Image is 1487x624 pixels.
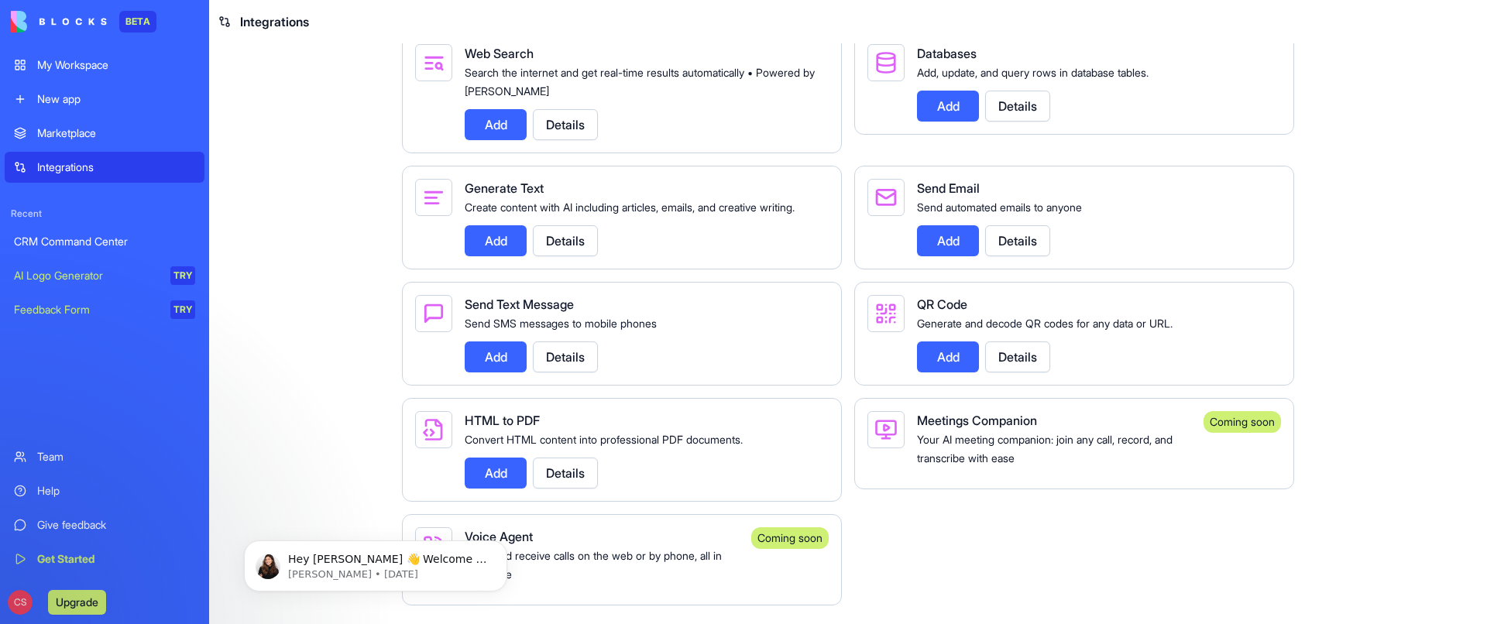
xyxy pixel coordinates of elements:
[5,207,204,220] span: Recent
[37,517,195,533] div: Give feedback
[533,109,598,140] button: Details
[14,302,160,317] div: Feedback Form
[985,341,1050,372] button: Details
[465,549,722,581] span: Make and receive calls on the web or by phone, all in one place
[119,11,156,33] div: BETA
[221,508,531,616] iframe: Intercom notifications message
[5,260,204,291] a: AI Logo GeneratorTRY
[917,297,967,312] span: QR Code
[48,590,106,615] button: Upgrade
[8,590,33,615] span: CS
[5,475,204,506] a: Help
[5,509,204,540] a: Give feedback
[14,268,160,283] div: AI Logo Generator
[465,317,657,330] span: Send SMS messages to mobile phones
[37,159,195,175] div: Integrations
[37,483,195,499] div: Help
[465,225,527,256] button: Add
[985,91,1050,122] button: Details
[170,300,195,319] div: TRY
[533,225,598,256] button: Details
[917,201,1082,214] span: Send automated emails to anyone
[917,413,1037,428] span: Meetings Companion
[917,225,979,256] button: Add
[37,449,195,465] div: Team
[14,234,195,249] div: CRM Command Center
[917,46,977,61] span: Databases
[5,226,204,257] a: CRM Command Center
[751,527,829,549] div: Coming soon
[48,594,106,609] a: Upgrade
[5,294,204,325] a: Feedback FormTRY
[5,50,204,81] a: My Workspace
[465,109,527,140] button: Add
[533,458,598,489] button: Details
[5,441,204,472] a: Team
[5,152,204,183] a: Integrations
[917,341,979,372] button: Add
[917,66,1149,79] span: Add, update, and query rows in database tables.
[917,91,979,122] button: Add
[985,225,1050,256] button: Details
[917,317,1173,330] span: Generate and decode QR codes for any data or URL.
[465,297,574,312] span: Send Text Message
[465,46,534,61] span: Web Search
[170,266,195,285] div: TRY
[465,413,540,428] span: HTML to PDF
[11,11,156,33] a: BETA
[917,433,1173,465] span: Your AI meeting companion: join any call, record, and transcribe with ease
[465,180,544,196] span: Generate Text
[465,433,743,446] span: Convert HTML content into professional PDF documents.
[465,201,795,214] span: Create content with AI including articles, emails, and creative writing.
[465,341,527,372] button: Add
[533,341,598,372] button: Details
[465,66,815,98] span: Search the internet and get real-time results automatically • Powered by [PERSON_NAME]
[37,125,195,141] div: Marketplace
[5,543,204,574] a: Get Started
[37,91,195,107] div: New app
[5,84,204,115] a: New app
[917,180,980,196] span: Send Email
[240,12,309,31] span: Integrations
[37,57,195,73] div: My Workspace
[1204,411,1281,433] div: Coming soon
[11,11,107,33] img: logo
[5,118,204,149] a: Marketplace
[465,458,527,489] button: Add
[37,551,195,567] div: Get Started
